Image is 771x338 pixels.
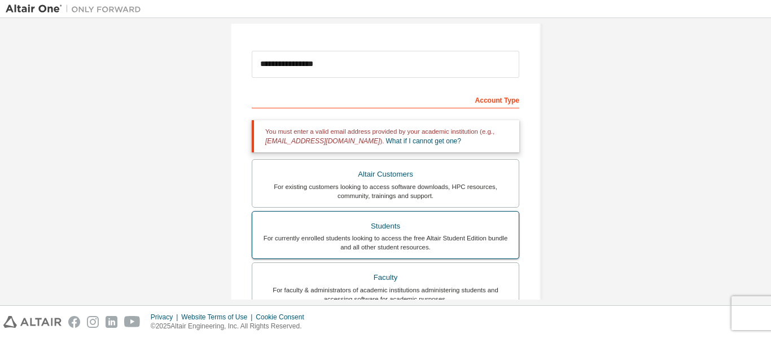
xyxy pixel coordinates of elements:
[386,137,461,145] a: What if I cannot get one?
[181,313,256,322] div: Website Terms of Use
[3,316,62,328] img: altair_logo.svg
[68,316,80,328] img: facebook.svg
[252,90,519,108] div: Account Type
[259,234,512,252] div: For currently enrolled students looking to access the free Altair Student Edition bundle and all ...
[259,218,512,234] div: Students
[6,3,147,15] img: Altair One
[259,286,512,304] div: For faculty & administrators of academic institutions administering students and accessing softwa...
[124,316,141,328] img: youtube.svg
[259,182,512,200] div: For existing customers looking to access software downloads, HPC resources, community, trainings ...
[151,322,311,331] p: © 2025 Altair Engineering, Inc. All Rights Reserved.
[256,313,310,322] div: Cookie Consent
[259,166,512,182] div: Altair Customers
[151,313,181,322] div: Privacy
[252,120,519,152] div: You must enter a valid email address provided by your academic institution (e.g., ).
[106,316,117,328] img: linkedin.svg
[265,137,380,145] span: [EMAIL_ADDRESS][DOMAIN_NAME]
[87,316,99,328] img: instagram.svg
[259,270,512,286] div: Faculty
